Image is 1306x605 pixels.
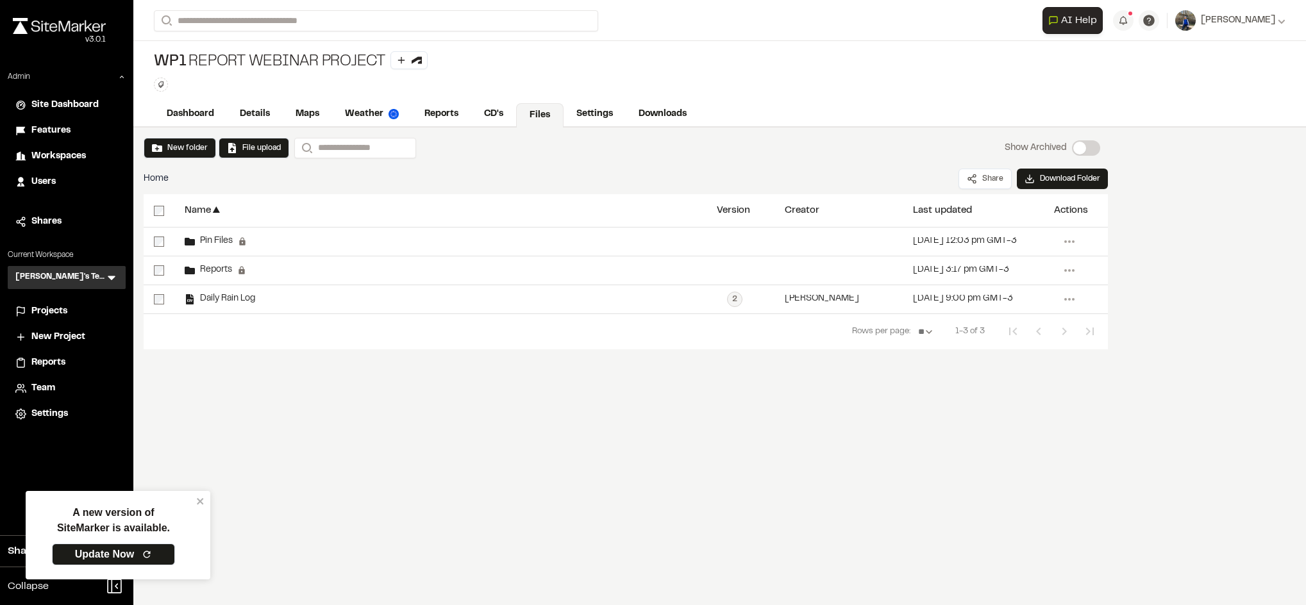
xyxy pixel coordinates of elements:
button: Search [294,138,317,158]
div: Daily Rain Log [185,294,255,304]
span: Reports [31,356,65,370]
span: Projects [31,304,67,319]
select: Rows per page: [913,319,940,345]
div: Oh geez...please don't... [13,34,106,46]
a: Downloads [626,102,699,126]
img: precipai.png [389,109,399,119]
span: [PERSON_NAME] [1201,13,1275,28]
span: Pin Files [195,237,233,245]
span: New Project [31,330,85,344]
button: Last Page [1077,319,1103,344]
span: Features [31,124,71,138]
p: Show Archived [1005,141,1067,155]
img: rebrand.png [13,18,106,34]
div: Reports [185,265,246,276]
a: Files [516,103,564,128]
span: Users [31,175,56,189]
a: Dashboard [154,102,227,126]
div: [DATE] 3:17 pm GMT-3 [913,266,1009,274]
div: [DATE] 12:03 pm GMT-3 [913,237,1017,245]
button: Edit Tags [154,78,168,92]
input: select-all-rows [154,206,164,216]
a: Weather [332,102,412,126]
a: Shares [15,215,118,229]
div: Last updated [913,206,972,215]
div: [PERSON_NAME] [785,295,859,303]
a: Projects [15,304,118,319]
button: Share [959,169,1012,189]
div: Open AI Assistant [1042,7,1108,34]
input: select-row-4e69e0abe68f6e5356b4 [154,236,164,247]
p: A new version of SiteMarker is available. [57,505,170,536]
span: Workspaces [31,149,86,163]
span: Daily Rain Log [195,295,255,303]
nav: breadcrumb [144,172,169,186]
span: 1-3 of 3 [955,326,985,338]
button: New folder [144,138,216,158]
p: Admin [8,71,30,83]
div: select-all-rowsName▲VersionCreatorLast updatedActionsselect-row-4e69e0abe68f6e5356b4Pin Files[DAT... [144,194,1108,386]
a: Details [227,102,283,126]
span: Reports [195,266,232,274]
p: Current Workspace [8,249,126,261]
button: File upload [227,142,281,154]
div: 2 [727,292,742,307]
h3: [PERSON_NAME]'s Test [15,271,105,284]
img: User [1175,10,1196,31]
a: New Project [15,330,118,344]
span: Shares [31,215,62,229]
button: Download Folder [1017,169,1108,189]
button: Open AI Assistant [1042,7,1103,34]
button: [PERSON_NAME] [1175,10,1285,31]
span: Site Dashboard [31,98,99,112]
button: File upload [219,138,289,158]
div: Report Webinar Project [154,51,428,72]
span: AI Help [1061,13,1097,28]
span: Team [31,381,55,395]
button: Previous Page [1026,319,1051,344]
div: Creator [785,206,819,215]
a: CD's [471,102,516,126]
a: Reports [15,356,118,370]
a: Site Dashboard [15,98,118,112]
a: Users [15,175,118,189]
span: Share Workspace [8,543,94,559]
div: [DATE] 9:00 pm GMT-3 [913,295,1013,303]
input: select-row-b3dd7ab2c7d15319c171 [154,265,164,276]
a: Features [15,124,118,138]
div: Name [185,206,211,215]
div: Actions [1054,206,1088,215]
button: New folder [152,142,208,154]
button: close [196,496,205,506]
span: WP1 [154,52,186,72]
a: Workspaces [15,149,118,163]
div: Version [717,206,750,215]
a: Update Now [52,543,175,565]
span: Rows per page: [852,326,910,338]
button: Search [154,10,177,31]
button: Next Page [1051,319,1077,344]
a: Team [15,381,118,395]
span: Settings [31,407,68,421]
div: Pin Files [185,236,247,247]
a: Settings [564,102,626,126]
input: select-row-97b3e78efa8d08cf7903 [154,294,164,304]
span: Home [144,172,169,186]
span: Collapse [8,579,49,594]
button: First Page [1000,319,1026,344]
span: ▲ [211,204,222,217]
a: Settings [15,407,118,421]
a: Reports [412,102,471,126]
a: Maps [283,102,332,126]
